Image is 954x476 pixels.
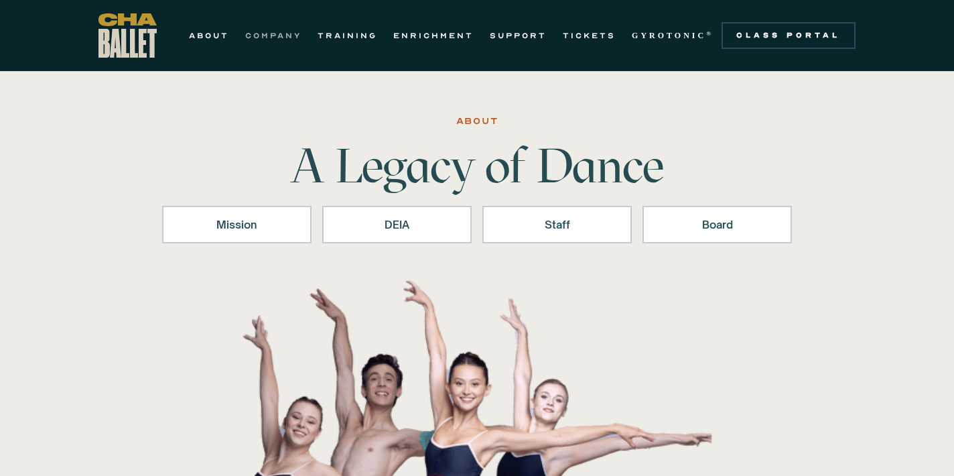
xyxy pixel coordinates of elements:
a: Class Portal [722,22,856,49]
div: Mission [180,217,294,233]
div: DEIA [340,217,454,233]
strong: GYROTONIC [632,31,706,40]
div: Staff [500,217,614,233]
a: Mission [162,206,312,243]
a: TRAINING [318,27,377,44]
a: GYROTONIC® [632,27,713,44]
div: Board [660,217,774,233]
a: home [98,13,157,58]
div: Class Portal [730,30,847,41]
a: Staff [482,206,632,243]
a: ABOUT [189,27,229,44]
a: COMPANY [245,27,301,44]
sup: ® [706,30,713,37]
a: ENRICHMENT [393,27,474,44]
h1: A Legacy of Dance [268,141,686,190]
a: Board [642,206,792,243]
a: TICKETS [563,27,616,44]
a: DEIA [322,206,472,243]
a: SUPPORT [490,27,547,44]
div: ABOUT [456,113,498,129]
